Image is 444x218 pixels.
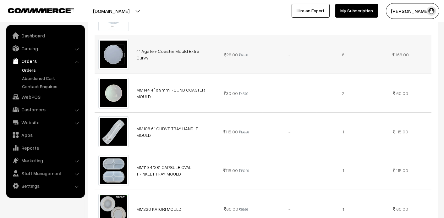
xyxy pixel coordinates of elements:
[239,92,248,96] strike: 45.00
[98,39,129,70] img: py0npl3q.png
[8,104,83,115] a: Customers
[8,8,74,13] img: COMMMERCE
[20,75,83,81] a: Abandoned Cart
[136,48,199,60] a: 4" Agate + Coaster Mould Extra Curvy
[8,155,83,166] a: Marketing
[8,129,83,141] a: Apps
[396,168,408,173] span: 115.00
[136,165,191,176] a: MM119 4"X8" CAPSULE OVAL TRINKLET TRAY MOULD
[263,151,316,190] td: -
[386,3,439,19] button: [PERSON_NAME]…
[8,117,83,128] a: Website
[223,129,238,134] span: 115.00
[20,67,83,73] a: Orders
[8,168,83,179] a: Staff Management
[292,4,330,18] a: Hire an Expert
[342,52,344,57] span: 6
[396,206,408,212] span: 60.00
[98,155,129,186] img: 1701169118944-981510865.png
[263,112,316,151] td: -
[136,206,181,212] a: MM220 KATORI MOULD
[8,30,83,41] a: Dashboard
[396,129,408,134] span: 115.00
[224,206,238,212] span: 60.00
[396,52,409,57] span: 168.00
[8,142,83,154] a: Reports
[8,55,83,67] a: Orders
[98,116,129,147] img: 1701169117898-107484022.png
[8,180,83,192] a: Settings
[427,6,436,16] img: user
[263,74,316,113] td: -
[98,78,129,109] img: 1701169108613-630268685.png
[343,168,344,173] span: 1
[136,87,205,99] a: MM144 4" x 9mm ROUND COASTER MOULD
[343,129,344,134] span: 1
[239,130,249,134] strike: 150.00
[396,91,408,96] span: 60.00
[263,35,316,74] td: -
[239,53,248,57] strike: 40.00
[224,91,238,96] span: 30.00
[342,91,344,96] span: 2
[224,52,238,57] span: 28.00
[8,91,83,103] a: WebPOS
[20,83,83,90] a: Contact Enquires
[239,207,248,211] strike: 80.00
[335,4,378,18] a: My Subscription
[343,206,344,212] span: 1
[136,126,198,138] a: MM108 6" CURVE TRAY HANDLE MOULD
[223,168,238,173] span: 115.00
[8,6,63,14] a: COMMMERCE
[8,43,83,54] a: Catalog
[239,169,249,173] strike: 150.00
[71,3,151,19] button: [DOMAIN_NAME]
